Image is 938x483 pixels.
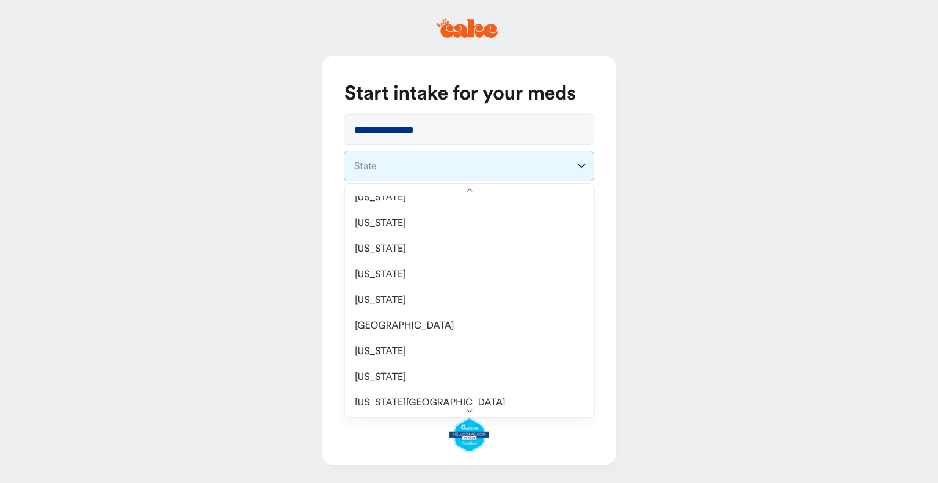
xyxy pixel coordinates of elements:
[355,371,406,383] span: [US_STATE]
[355,397,506,409] span: [US_STATE][GEOGRAPHIC_DATA]
[355,346,406,358] span: [US_STATE]
[355,243,406,255] span: [US_STATE]
[355,217,406,230] span: [US_STATE]
[355,269,406,281] span: [US_STATE]
[355,320,454,332] span: [GEOGRAPHIC_DATA]
[355,294,406,307] span: [US_STATE]
[355,192,406,204] span: [US_STATE]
